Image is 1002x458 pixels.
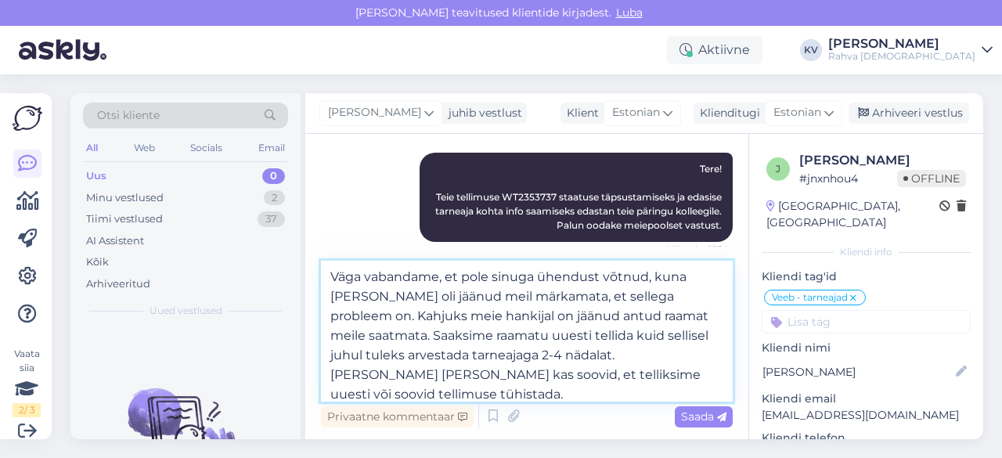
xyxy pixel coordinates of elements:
span: Uued vestlused [150,304,222,318]
p: Kliendi email [762,391,971,407]
span: Estonian [612,104,660,121]
div: AI Assistent [86,233,144,249]
div: 0 [262,168,285,184]
div: 2 [264,190,285,206]
span: Tere! Teie tellimuse WT2353737 staatuse täpsustamiseks ja edasise tarneaja kohta info saamiseks e... [435,163,724,231]
div: Web [131,138,158,158]
div: Kliendi info [762,245,971,259]
p: Kliendi telefon [762,430,971,446]
span: Otsi kliente [97,107,160,124]
textarea: Väga vabandame, et pole sinuga ühendust võtnud, kuna [PERSON_NAME] oli jäänud meil märkamata, et ... [321,261,733,402]
p: [EMAIL_ADDRESS][DOMAIN_NAME] [762,407,971,424]
div: Arhiveeritud [86,276,150,292]
div: [PERSON_NAME] [799,151,966,170]
span: j [776,163,780,175]
a: [PERSON_NAME]Rahva [DEMOGRAPHIC_DATA] [828,38,993,63]
div: Klient [560,105,599,121]
span: Veeb - tarneajad [772,293,848,302]
div: Email [255,138,288,158]
div: [PERSON_NAME] [828,38,975,50]
span: [PERSON_NAME] [328,104,421,121]
span: Saada [681,409,726,424]
p: Kliendi tag'id [762,269,971,285]
div: Kõik [86,254,109,270]
div: KV [800,39,822,61]
div: Socials [187,138,225,158]
input: Lisa tag [762,310,971,334]
p: Kliendi nimi [762,340,971,356]
img: Askly Logo [13,106,42,131]
div: Klienditugi [694,105,760,121]
span: Offline [897,170,966,187]
div: Rahva [DEMOGRAPHIC_DATA] [828,50,975,63]
input: Lisa nimi [762,363,953,380]
div: 37 [258,211,285,227]
div: Vaata siia [13,347,41,417]
div: Aktiivne [667,36,762,64]
div: Privaatne kommentaar [321,406,474,427]
span: Luba [611,5,647,20]
span: Nähtud ✓ 16:34 [667,243,728,254]
div: Uus [86,168,106,184]
div: Tiimi vestlused [86,211,163,227]
div: Arhiveeri vestlus [849,103,969,124]
div: Minu vestlused [86,190,164,206]
div: All [83,138,101,158]
span: Estonian [773,104,821,121]
div: [GEOGRAPHIC_DATA], [GEOGRAPHIC_DATA] [766,198,939,231]
div: juhib vestlust [442,105,522,121]
div: # jnxnhou4 [799,170,897,187]
div: 2 / 3 [13,403,41,417]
